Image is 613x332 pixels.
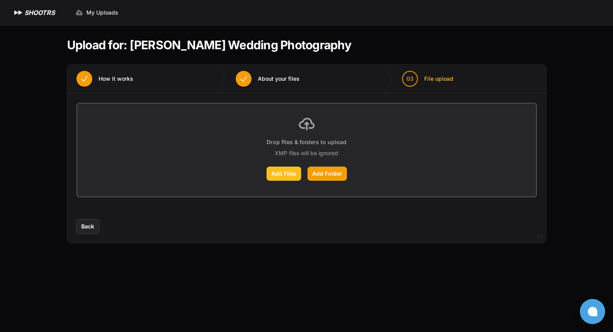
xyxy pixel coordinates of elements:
[13,8,55,17] a: SHOOTRS SHOOTRS
[76,219,99,234] button: Back
[393,65,463,93] button: 03 File upload
[266,138,347,146] p: Drop files & folders to upload
[71,6,123,20] a: My Uploads
[13,8,24,17] img: SHOOTRS
[99,75,133,83] span: How it works
[266,167,301,181] label: Add Files
[406,75,414,83] span: 03
[424,75,453,83] span: File upload
[226,65,309,93] button: About your files
[67,65,143,93] button: How it works
[258,75,300,83] span: About your files
[580,299,605,324] button: Open chat window
[86,9,118,17] span: My Uploads
[81,223,94,230] span: Back
[537,232,542,241] div: v2
[67,38,351,52] h1: Upload for: [PERSON_NAME] Wedding Photography
[24,8,55,17] h1: SHOOTRS
[307,167,347,181] label: Add Folder
[275,149,338,157] p: XMP files will be ignored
